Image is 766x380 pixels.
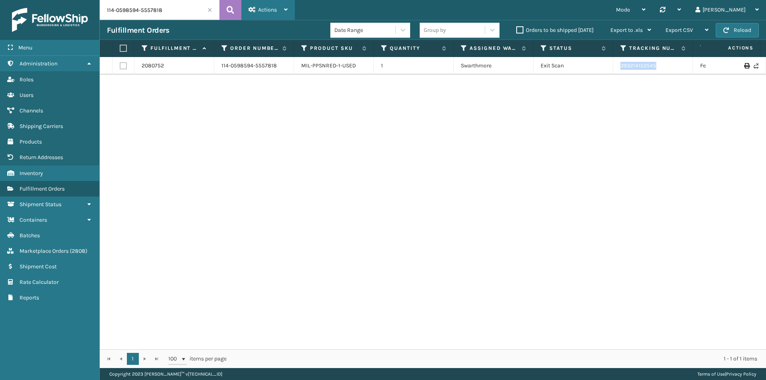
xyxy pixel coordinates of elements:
[168,355,180,363] span: 100
[230,45,278,52] label: Order Number
[697,371,725,377] a: Terms of Use
[107,26,169,35] h3: Fulfillment Orders
[20,248,69,254] span: Marketplace Orders
[20,154,63,161] span: Return Addresses
[665,27,693,33] span: Export CSV
[334,26,396,34] div: Date Range
[470,45,518,52] label: Assigned Warehouse
[744,63,749,69] i: Print Label
[374,57,454,75] td: 1
[109,368,222,380] p: Copyright 2023 [PERSON_NAME]™ v [TECHNICAL_ID]
[20,92,34,98] span: Users
[70,248,87,254] span: ( 2808 )
[238,355,757,363] div: 1 - 1 of 1 items
[20,123,63,130] span: Shipping Carriers
[424,26,446,34] div: Group by
[20,107,43,114] span: Channels
[310,45,358,52] label: Product SKU
[142,62,164,70] a: 2080752
[20,60,57,67] span: Administration
[221,62,277,70] a: 114-0598594-5557818
[20,201,61,208] span: Shipment Status
[516,27,594,33] label: Orders to be shipped [DATE]
[20,170,43,177] span: Inventory
[629,45,677,52] label: Tracking Number
[620,62,656,69] a: 393214152545
[454,57,533,75] td: Swarthmore
[20,217,47,223] span: Containers
[18,44,32,51] span: Menu
[20,294,39,301] span: Reports
[716,23,759,37] button: Reload
[616,6,630,13] span: Mode
[390,45,438,52] label: Quantity
[258,6,277,13] span: Actions
[301,62,356,69] a: MIL-PPSNRED-1-USED
[754,63,758,69] i: Never Shipped
[20,138,42,145] span: Products
[726,371,756,377] a: Privacy Policy
[168,353,227,365] span: items per page
[12,8,88,32] img: logo
[697,368,756,380] div: |
[150,45,199,52] label: Fulfillment Order Id
[127,353,139,365] a: 1
[549,45,598,52] label: Status
[533,57,613,75] td: Exit Scan
[20,76,34,83] span: Roles
[610,27,643,33] span: Export to .xls
[20,279,59,285] span: Rate Calculator
[703,41,758,55] span: Actions
[20,185,65,192] span: Fulfillment Orders
[20,263,57,270] span: Shipment Cost
[20,232,40,239] span: Batches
